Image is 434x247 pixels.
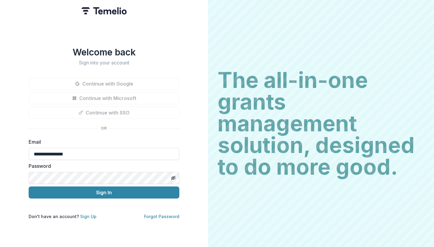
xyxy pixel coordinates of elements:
button: Sign In [29,186,179,199]
a: Forgot Password [144,214,179,219]
button: Continue with Google [29,78,179,90]
a: Sign Up [80,214,96,219]
label: Password [29,162,176,170]
button: Toggle password visibility [168,173,178,183]
button: Continue with Microsoft [29,92,179,104]
label: Email [29,138,176,145]
h2: Sign into your account [29,60,179,66]
h1: Welcome back [29,47,179,58]
img: Temelio [81,7,127,14]
button: Continue with SSO [29,107,179,119]
p: Don't have an account? [29,213,96,220]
